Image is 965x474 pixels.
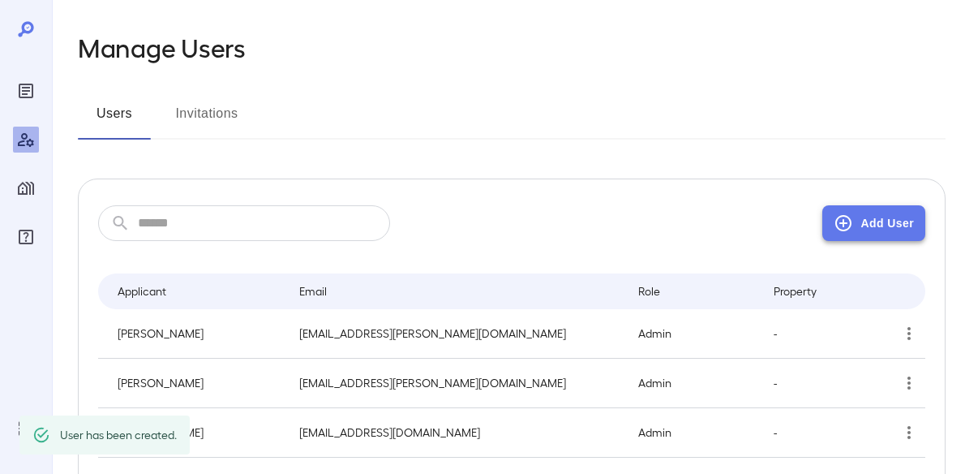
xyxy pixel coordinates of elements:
[170,101,243,140] button: Invitations
[774,424,860,441] p: -
[774,325,860,342] p: -
[60,420,177,450] div: User has been created.
[638,325,748,342] p: Admin
[638,375,748,391] p: Admin
[13,416,39,442] div: Log Out
[13,224,39,250] div: FAQ
[822,205,925,241] button: Add User
[286,274,625,309] th: Email
[13,127,39,153] div: Manage Users
[98,274,286,309] th: Applicant
[13,78,39,104] div: Reports
[78,32,246,62] h2: Manage Users
[774,375,860,391] p: -
[118,325,273,342] p: [PERSON_NAME]
[13,175,39,201] div: Manage Properties
[638,424,748,441] p: Admin
[299,375,612,391] p: [EMAIL_ADDRESS][PERSON_NAME][DOMAIN_NAME]
[78,101,151,140] button: Users
[761,274,873,309] th: Property
[118,375,273,391] p: [PERSON_NAME]
[299,325,612,342] p: [EMAIL_ADDRESS][PERSON_NAME][DOMAIN_NAME]
[118,424,273,441] p: [PERSON_NAME]
[625,274,761,309] th: Role
[299,424,612,441] p: [EMAIL_ADDRESS][DOMAIN_NAME]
